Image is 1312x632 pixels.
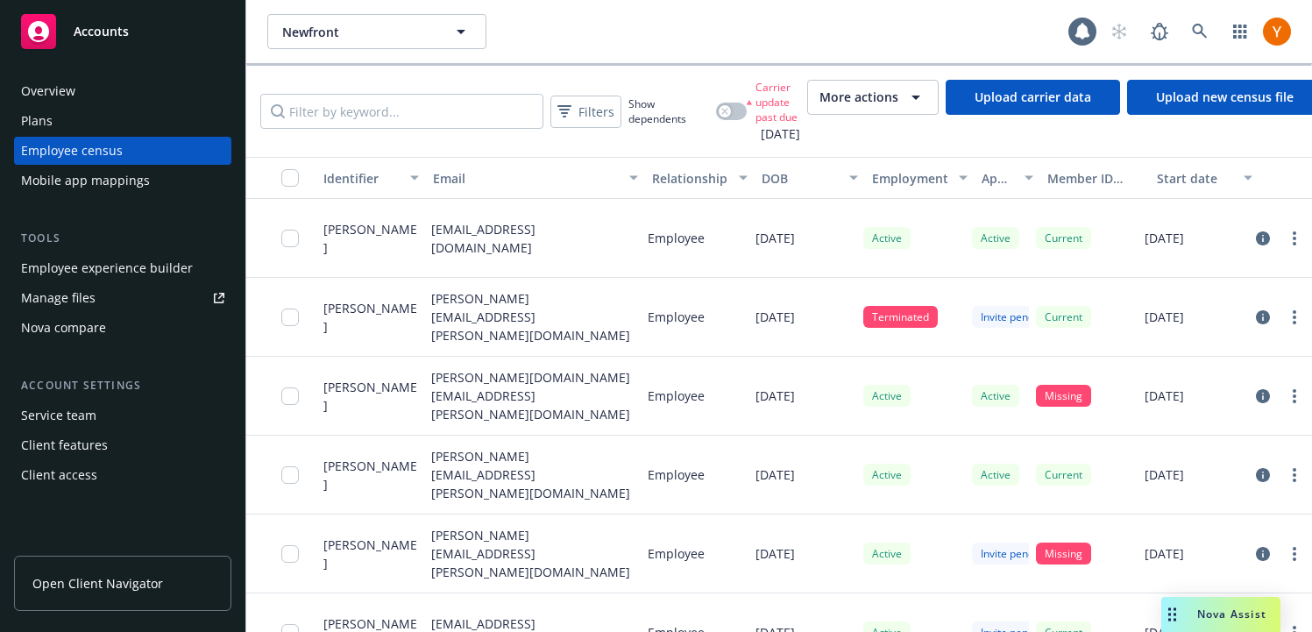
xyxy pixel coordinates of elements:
span: Newfront [282,23,434,41]
div: Drag to move [1161,597,1183,632]
button: App status [975,157,1040,199]
div: Relationship [652,169,728,188]
button: Identifier [316,157,426,199]
div: App status [982,169,1014,188]
div: Employee experience builder [21,254,193,282]
div: Client access [21,461,97,489]
p: Employee [648,465,705,484]
a: Report a Bug [1142,14,1177,49]
input: Filter by keyword... [260,94,543,129]
div: Email [433,169,619,188]
a: Start snowing [1102,14,1137,49]
a: Employee census [14,137,231,165]
span: [DATE] [747,124,800,143]
div: Identifier [323,169,400,188]
p: [PERSON_NAME][EMAIL_ADDRESS][PERSON_NAME][DOMAIN_NAME] [431,447,634,502]
p: [DATE] [1145,544,1184,563]
a: Mobile app mappings [14,167,231,195]
span: More actions [819,89,898,106]
a: circleInformation [1252,228,1273,249]
a: more [1284,307,1305,328]
span: Accounts [74,25,129,39]
input: Select all [281,169,299,187]
span: [PERSON_NAME] [323,378,417,415]
span: Open Client Navigator [32,574,163,593]
button: Email [426,157,645,199]
input: Toggle Row Selected [281,387,299,405]
button: DOB [755,157,864,199]
div: Missing [1036,385,1091,407]
div: Employment [872,169,948,188]
button: Newfront [267,14,486,49]
a: circleInformation [1252,307,1273,328]
p: Employee [648,229,705,247]
div: Terminated [863,306,938,328]
button: Relationship [645,157,755,199]
a: Upload carrier data [946,80,1120,115]
a: Service team [14,401,231,430]
a: Plans [14,107,231,135]
div: Invite pending [972,543,1058,565]
div: Member ID status [1047,169,1143,188]
input: Toggle Row Selected [281,545,299,563]
a: Accounts [14,7,231,56]
p: [DATE] [755,387,795,405]
button: Nova Assist [1161,597,1280,632]
a: circleInformation [1252,386,1273,407]
div: Nova compare [21,314,106,342]
p: [PERSON_NAME][EMAIL_ADDRESS][PERSON_NAME][DOMAIN_NAME] [431,526,634,581]
div: Missing [1036,543,1091,565]
span: Carrier update past due [755,80,800,124]
div: Start date [1157,169,1233,188]
div: Overview [21,77,75,105]
button: Member ID status [1040,157,1150,199]
p: [DATE] [755,465,795,484]
a: Nova compare [14,314,231,342]
div: Client features [21,431,108,459]
p: [EMAIL_ADDRESS][DOMAIN_NAME] [431,220,634,257]
div: Mobile app mappings [21,167,150,195]
p: Employee [648,308,705,326]
div: Active [863,385,911,407]
a: more [1284,386,1305,407]
div: Active [972,227,1019,249]
a: Manage files [14,284,231,312]
div: Employee census [21,137,123,165]
div: Service team [21,401,96,430]
p: Employee [648,387,705,405]
a: Search [1182,14,1217,49]
div: Plans [21,107,53,135]
span: Show dependents [628,96,709,126]
span: [PERSON_NAME] [323,536,417,572]
p: [DATE] [755,544,795,563]
a: circleInformation [1252,465,1273,486]
a: Client features [14,431,231,459]
div: Active [863,227,911,249]
div: Active [972,385,1019,407]
p: Employee [648,544,705,563]
span: [PERSON_NAME] [323,457,417,494]
a: more [1284,228,1305,249]
div: Current [1036,306,1091,328]
p: [DATE] [1145,387,1184,405]
a: Client access [14,461,231,489]
p: [PERSON_NAME][DOMAIN_NAME][EMAIL_ADDRESS][PERSON_NAME][DOMAIN_NAME] [431,368,634,423]
button: More actions [807,80,939,115]
a: Switch app [1223,14,1258,49]
div: DOB [762,169,838,188]
p: [PERSON_NAME][EMAIL_ADDRESS][PERSON_NAME][DOMAIN_NAME] [431,289,634,344]
div: Active [863,543,911,565]
span: Filters [578,103,614,121]
p: [DATE] [755,308,795,326]
p: [DATE] [1145,465,1184,484]
span: [PERSON_NAME] [323,299,417,336]
div: Tools [14,230,231,247]
a: more [1284,465,1305,486]
div: Active [863,464,911,486]
p: [DATE] [755,229,795,247]
div: Invite pending [972,306,1058,328]
span: Nova Assist [1197,607,1266,621]
div: Current [1036,464,1091,486]
div: Active [972,464,1019,486]
button: Start date [1150,157,1259,199]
